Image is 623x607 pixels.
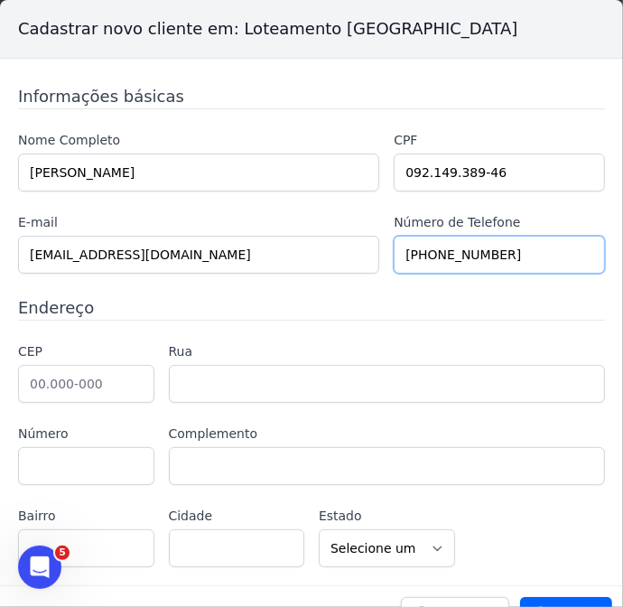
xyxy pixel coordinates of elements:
[18,213,379,232] label: E-mail
[394,213,605,232] label: Número de Telefone
[319,507,455,526] label: Estado
[55,546,70,560] span: 5
[18,365,154,403] input: 00.000-000
[18,507,154,526] label: Bairro
[169,342,606,361] label: Rua
[18,295,605,320] h3: Endereço
[18,342,154,361] label: CEP
[394,131,605,150] label: CPF
[169,507,305,526] label: Cidade
[18,425,154,444] label: Número
[18,131,379,150] label: Nome Completo
[18,546,61,589] iframe: Intercom live chat
[18,84,605,108] h3: Informações básicas
[169,425,606,444] label: Complemento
